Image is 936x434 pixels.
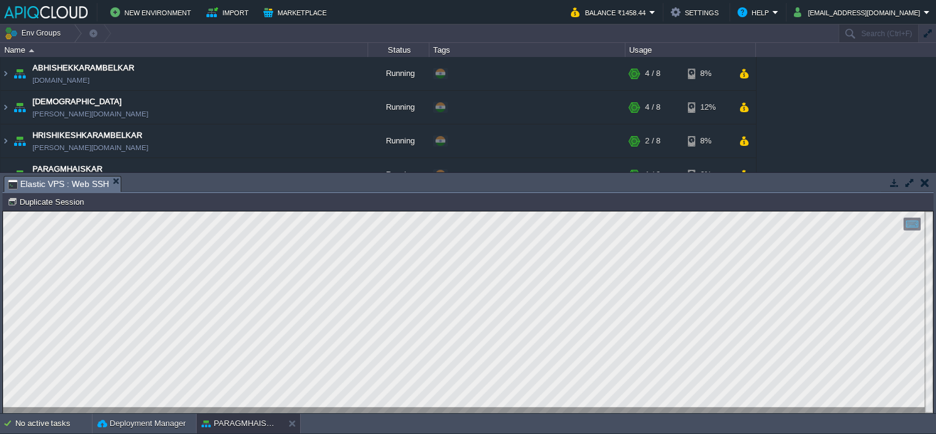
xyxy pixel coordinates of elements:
div: No active tasks [15,414,92,433]
a: PARAGMHAISKAR [32,163,102,175]
div: Running [368,124,429,158]
div: Running [368,91,429,124]
button: Balance ₹1458.44 [571,5,649,20]
a: [DEMOGRAPHIC_DATA] [32,96,122,108]
div: Name [1,43,368,57]
img: AMDAwAAAACH5BAEAAAAALAAAAAABAAEAAAICRAEAOw== [1,57,10,90]
img: AMDAwAAAACH5BAEAAAAALAAAAAABAAEAAAICRAEAOw== [1,91,10,124]
div: Running [368,158,429,191]
img: AMDAwAAAACH5BAEAAAAALAAAAAABAAEAAAICRAEAOw== [11,91,28,124]
a: [PERSON_NAME][DOMAIN_NAME] [32,108,148,120]
button: Marketplace [263,5,330,20]
div: 4 / 8 [645,91,660,124]
img: AMDAwAAAACH5BAEAAAAALAAAAAABAAEAAAICRAEAOw== [11,124,28,158]
div: Usage [626,43,755,57]
div: Running [368,57,429,90]
img: AMDAwAAAACH5BAEAAAAALAAAAAABAAEAAAICRAEAOw== [1,158,10,191]
img: AMDAwAAAACH5BAEAAAAALAAAAAABAAEAAAICRAEAOw== [1,124,10,158]
div: Status [369,43,429,57]
a: [PERSON_NAME][DOMAIN_NAME] [32,142,148,154]
a: ABHISHEKKARAMBELKAR [32,62,134,74]
button: Deployment Manager [97,417,186,430]
img: AMDAwAAAACH5BAEAAAAALAAAAAABAAEAAAICRAEAOw== [11,57,28,90]
button: Duplicate Session [7,196,88,207]
div: 12% [688,91,728,124]
button: Help [738,5,772,20]
img: AMDAwAAAACH5BAEAAAAALAAAAAABAAEAAAICRAEAOw== [11,158,28,191]
button: [EMAIL_ADDRESS][DOMAIN_NAME] [794,5,924,20]
div: 6% [688,158,728,191]
img: AMDAwAAAACH5BAEAAAAALAAAAAABAAEAAAICRAEAOw== [29,49,34,52]
img: APIQCloud [4,6,88,18]
a: [DOMAIN_NAME] [32,74,89,86]
button: PARAGMHAISKAR [202,417,279,430]
div: Tags [430,43,625,57]
button: Settings [671,5,722,20]
button: New Environment [110,5,195,20]
div: 1 / 8 [645,158,660,191]
div: 8% [688,124,728,158]
span: Elastic VPS : Web SSH [8,177,109,192]
a: HRISHIKESHKARAMBELKAR [32,129,142,142]
button: Env Groups [4,25,65,42]
div: 4 / 8 [645,57,660,90]
div: 2 / 8 [645,124,660,158]
button: Import [206,5,252,20]
div: 8% [688,57,728,90]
